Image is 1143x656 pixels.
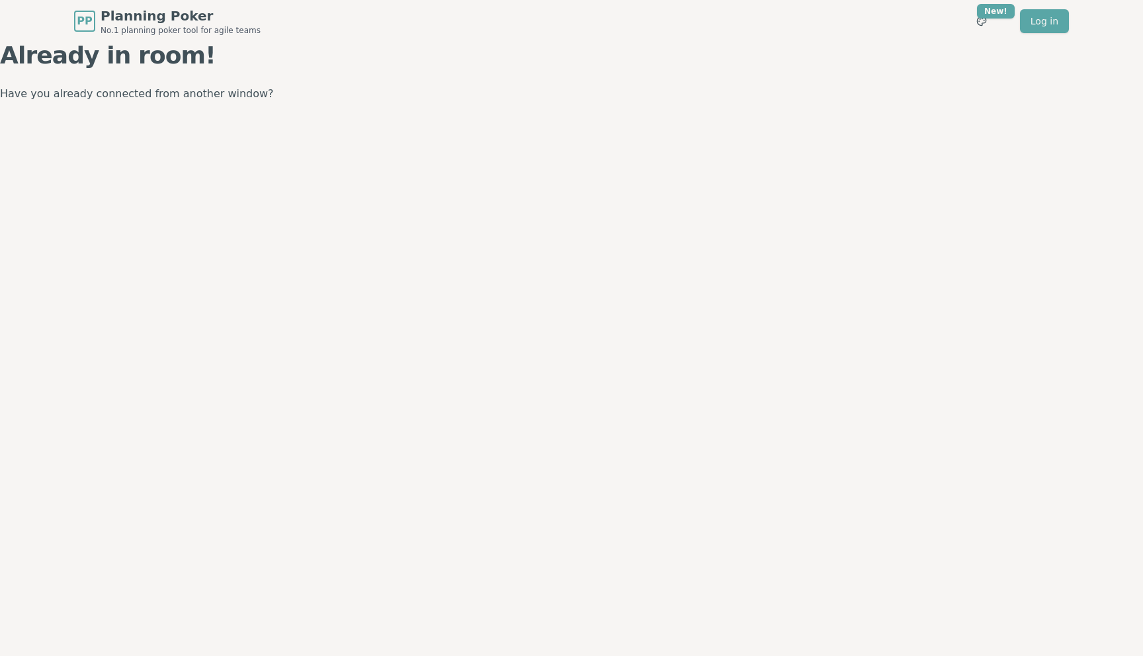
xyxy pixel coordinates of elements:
span: No.1 planning poker tool for agile teams [101,25,261,36]
div: New! [977,4,1015,19]
a: PPPlanning PokerNo.1 planning poker tool for agile teams [74,7,261,36]
a: Log in [1020,9,1069,33]
span: PP [77,13,92,29]
button: New! [970,9,994,33]
span: Planning Poker [101,7,261,25]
